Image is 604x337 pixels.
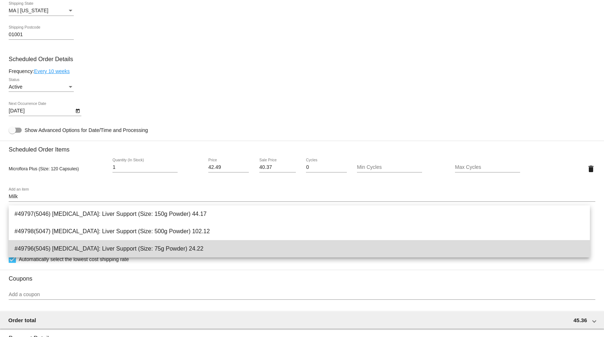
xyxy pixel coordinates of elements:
span: #49796(5045) [MEDICAL_DATA]: Liver Support (Size: 75g Powder) 24.22 [14,240,584,257]
button: Open calendar [74,107,81,114]
mat-icon: delete [587,165,595,173]
a: Every 10 weeks [34,68,70,74]
span: Show Advanced Options for Date/Time and Processing [25,127,148,134]
input: Max Cycles [455,165,520,170]
input: Next Occurrence Date [9,108,74,114]
span: Active [9,84,22,90]
span: MA | [US_STATE] [9,8,48,13]
input: Add an item [9,194,595,200]
input: Add a coupon [9,292,595,298]
h3: Scheduled Order Details [9,56,595,63]
mat-select: Shipping State [9,8,74,14]
span: Order total [8,317,36,323]
input: Cycles [306,165,346,170]
span: #49798(5047) [MEDICAL_DATA]: Liver Support (Size: 500g Powder) 102.12 [14,223,584,240]
span: 45.36 [573,317,587,323]
input: Price [208,165,249,170]
input: Min Cycles [357,165,422,170]
h3: Coupons [9,270,595,282]
div: Frequency: [9,68,595,74]
input: Quantity (In Stock) [112,165,178,170]
span: Automatically select the lowest cost shipping rate [19,255,129,264]
span: Microflora Plus (Size: 120 Capsules) [9,166,79,171]
h3: Scheduled Order Items [9,141,595,153]
span: #49797(5046) [MEDICAL_DATA]: Liver Support (Size: 150g Powder) 44.17 [14,205,584,223]
input: Shipping Postcode [9,32,74,38]
input: Sale Price [259,165,296,170]
mat-select: Status [9,84,74,90]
